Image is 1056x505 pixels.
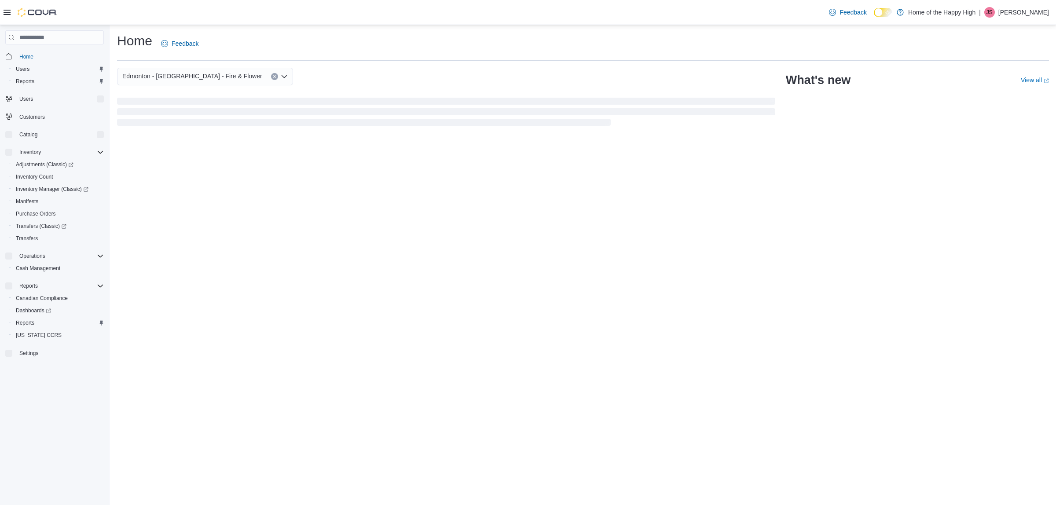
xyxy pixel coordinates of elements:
svg: External link [1044,78,1049,84]
span: Inventory Count [16,173,53,180]
a: Canadian Compliance [12,293,71,304]
span: Customers [19,113,45,121]
span: Users [19,95,33,102]
a: Users [12,64,33,74]
span: Reports [12,76,104,87]
span: Reports [16,78,34,85]
span: [US_STATE] CCRS [16,332,62,339]
span: Transfers (Classic) [16,223,66,230]
button: Purchase Orders [9,208,107,220]
a: Inventory Count [12,172,57,182]
span: Edmonton - [GEOGRAPHIC_DATA] - Fire & Flower [122,71,262,81]
span: Operations [16,251,104,261]
a: Transfers [12,233,41,244]
button: Canadian Compliance [9,292,107,304]
a: Inventory Manager (Classic) [12,184,92,194]
a: Customers [16,112,48,122]
button: Inventory [2,146,107,158]
span: Feedback [172,39,198,48]
a: Reports [12,76,38,87]
span: Catalog [16,129,104,140]
a: Manifests [12,196,42,207]
span: Canadian Compliance [16,295,68,302]
span: Transfers [16,235,38,242]
span: Cash Management [12,263,104,274]
span: Cash Management [16,265,60,272]
button: Home [2,50,107,62]
span: Transfers [12,233,104,244]
a: Dashboards [12,305,55,316]
span: Canadian Compliance [12,293,104,304]
span: Reports [16,281,104,291]
button: Operations [2,250,107,262]
span: Inventory [16,147,104,157]
span: Feedback [840,8,866,17]
button: Customers [2,110,107,123]
img: Cova [18,8,57,17]
nav: Complex example [5,46,104,382]
span: Home [19,53,33,60]
button: Catalog [2,128,107,141]
p: Home of the Happy High [908,7,975,18]
input: Dark Mode [874,8,892,17]
span: Dashboards [16,307,51,314]
span: Settings [16,348,104,359]
button: Settings [2,347,107,359]
span: Inventory Count [12,172,104,182]
span: Purchase Orders [12,209,104,219]
button: Users [9,63,107,75]
span: Transfers (Classic) [12,221,104,231]
a: Purchase Orders [12,209,59,219]
a: Feedback [158,35,202,52]
span: Operations [19,252,45,260]
button: Reports [9,75,107,88]
span: Manifests [16,198,38,205]
span: Catalog [19,131,37,138]
span: Loading [117,99,775,128]
a: Dashboards [9,304,107,317]
button: Clear input [271,73,278,80]
span: Customers [16,111,104,122]
button: Reports [2,280,107,292]
p: [PERSON_NAME] [998,7,1049,18]
span: Reports [19,282,38,289]
span: Inventory Manager (Classic) [12,184,104,194]
h2: What's new [786,73,851,87]
button: Transfers [9,232,107,245]
a: Settings [16,348,42,359]
span: Adjustments (Classic) [16,161,73,168]
a: View allExternal link [1021,77,1049,84]
span: JS [986,7,993,18]
a: Inventory Manager (Classic) [9,183,107,195]
div: Jesse Specht [984,7,995,18]
button: Reports [9,317,107,329]
button: Inventory Count [9,171,107,183]
h1: Home [117,32,152,50]
span: Reports [12,318,104,328]
a: [US_STATE] CCRS [12,330,65,340]
button: Operations [16,251,49,261]
button: Manifests [9,195,107,208]
span: Reports [16,319,34,326]
a: Home [16,51,37,62]
span: Inventory Manager (Classic) [16,186,88,193]
a: Cash Management [12,263,64,274]
button: Cash Management [9,262,107,274]
a: Adjustments (Classic) [12,159,77,170]
span: Users [12,64,104,74]
span: Settings [19,350,38,357]
span: Inventory [19,149,41,156]
span: Manifests [12,196,104,207]
a: Feedback [825,4,870,21]
a: Transfers (Classic) [9,220,107,232]
button: Catalog [16,129,41,140]
button: Open list of options [281,73,288,80]
button: Inventory [16,147,44,157]
span: Purchase Orders [16,210,56,217]
span: Users [16,66,29,73]
button: Users [2,93,107,105]
span: Washington CCRS [12,330,104,340]
span: Home [16,51,104,62]
p: | [979,7,981,18]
